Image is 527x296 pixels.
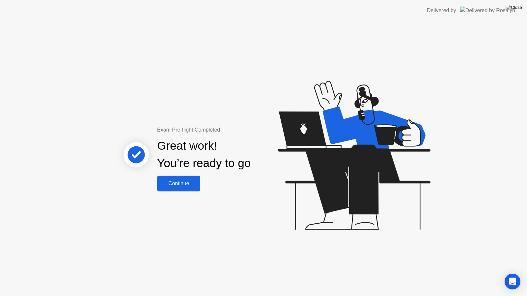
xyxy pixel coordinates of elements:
[157,137,251,172] div: Great work! You’re ready to go
[157,176,200,191] button: Continue
[506,5,522,10] img: Close
[460,7,515,14] img: Delivered by Rosalyn
[159,181,198,186] div: Continue
[157,126,293,134] div: Exam Pre-flight Completed
[427,7,456,14] div: Delivered by
[505,274,520,289] div: Open Intercom Messenger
